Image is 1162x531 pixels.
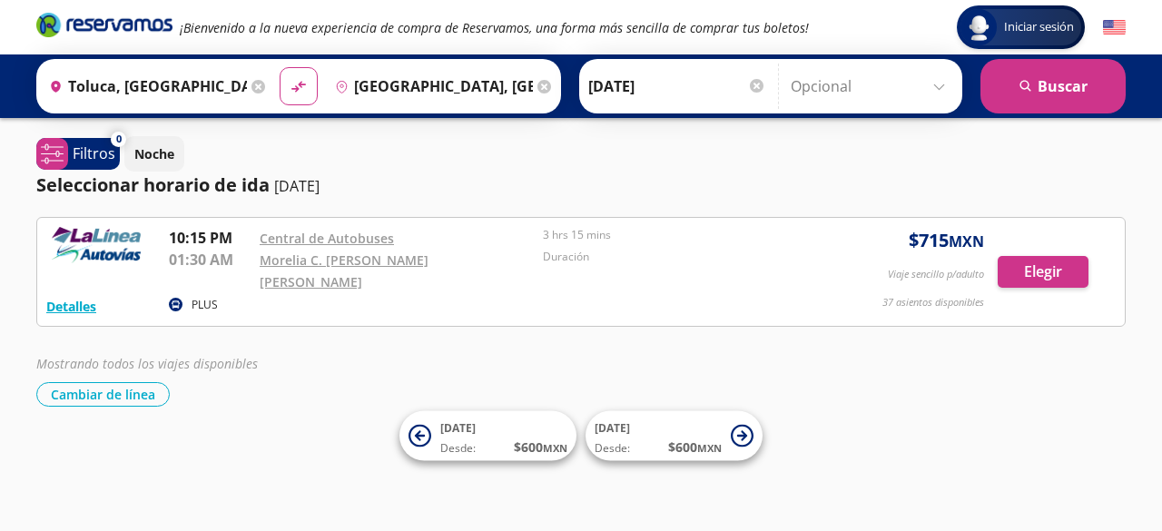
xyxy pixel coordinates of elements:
[260,230,394,247] a: Central de Autobuses
[192,297,218,313] p: PLUS
[36,11,172,38] i: Brand Logo
[274,175,320,197] p: [DATE]
[543,441,567,455] small: MXN
[909,227,984,254] span: $ 715
[46,227,146,263] img: RESERVAMOS
[586,411,763,461] button: [DATE]Desde:$600MXN
[36,172,270,199] p: Seleccionar horario de ida
[73,143,115,164] p: Filtros
[595,440,630,457] span: Desde:
[36,382,170,407] button: Cambiar de línea
[543,227,817,243] p: 3 hrs 15 mins
[124,136,184,172] button: Noche
[882,295,984,310] p: 37 asientos disponibles
[36,355,258,372] em: Mostrando todos los viajes disponibles
[888,267,984,282] p: Viaje sencillo p/adulto
[697,441,722,455] small: MXN
[668,438,722,457] span: $ 600
[169,227,251,249] p: 10:15 PM
[328,64,533,109] input: Buscar Destino
[997,18,1081,36] span: Iniciar sesión
[949,231,984,251] small: MXN
[595,420,630,436] span: [DATE]
[46,297,96,316] button: Detalles
[588,64,766,109] input: Elegir Fecha
[42,64,247,109] input: Buscar Origen
[440,440,476,457] span: Desde:
[260,251,428,290] a: Morelia C. [PERSON_NAME] [PERSON_NAME]
[791,64,953,109] input: Opcional
[180,19,809,36] em: ¡Bienvenido a la nueva experiencia de compra de Reservamos, una forma más sencilla de comprar tus...
[134,144,174,163] p: Noche
[980,59,1126,113] button: Buscar
[514,438,567,457] span: $ 600
[440,420,476,436] span: [DATE]
[998,256,1088,288] button: Elegir
[116,132,122,147] span: 0
[399,411,576,461] button: [DATE]Desde:$600MXN
[1103,16,1126,39] button: English
[36,11,172,44] a: Brand Logo
[543,249,817,265] p: Duración
[36,138,120,170] button: 0Filtros
[169,249,251,270] p: 01:30 AM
